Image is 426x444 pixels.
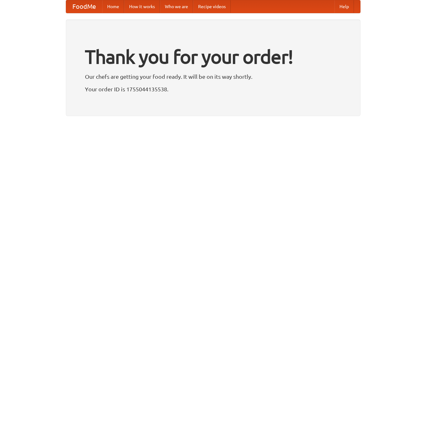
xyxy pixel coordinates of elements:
a: Who we are [160,0,193,13]
a: How it works [124,0,160,13]
a: Recipe videos [193,0,231,13]
a: FoodMe [66,0,102,13]
h1: Thank you for your order! [85,42,341,72]
a: Home [102,0,124,13]
p: Your order ID is 1755044135538. [85,84,341,94]
p: Our chefs are getting your food ready. It will be on its way shortly. [85,72,341,81]
a: Help [334,0,354,13]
